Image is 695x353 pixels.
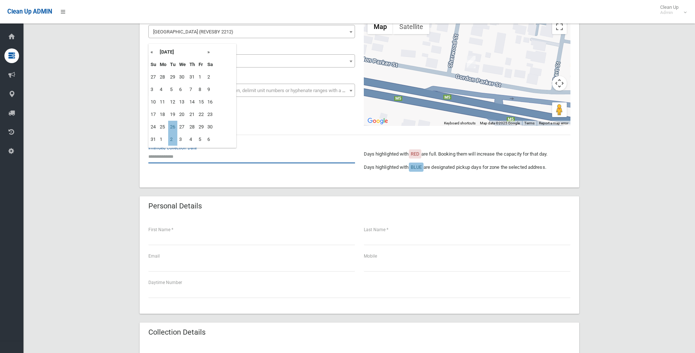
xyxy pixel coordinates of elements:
button: Drag Pegman onto the map to open Street View [552,102,567,117]
td: 6 [177,83,188,96]
span: Clean Up [657,4,686,15]
th: We [177,58,188,71]
td: 25 [158,121,168,133]
button: Map camera controls [552,76,567,91]
p: Days highlighted with are designated pickup days for zone the selected address. [364,163,570,172]
td: 1 [197,71,206,83]
td: 12 [168,96,177,108]
td: 5 [197,133,206,146]
button: Toggle fullscreen view [552,19,567,34]
th: » [206,46,215,58]
span: BLUE [411,164,422,170]
th: Mo [158,58,168,71]
td: 6 [206,133,215,146]
td: 3 [149,83,158,96]
td: 2 [168,133,177,146]
td: 29 [197,121,206,133]
td: 21 [188,108,197,121]
td: 5 [168,83,177,96]
td: 29 [168,71,177,83]
td: 13 [177,96,188,108]
td: 24 [149,121,158,133]
td: 17 [149,108,158,121]
td: 30 [177,71,188,83]
td: 10 [149,96,158,108]
td: 16 [206,96,215,108]
th: Th [188,58,197,71]
td: 8 [197,83,206,96]
span: Clean Up ADMIN [7,8,52,15]
button: Show satellite imagery [393,19,429,34]
th: Tu [168,58,177,71]
td: 3 [177,133,188,146]
span: 25 [148,54,355,68]
td: 23 [206,108,215,121]
td: 18 [158,108,168,121]
td: 31 [149,133,158,146]
td: 27 [149,71,158,83]
td: 20 [177,108,188,121]
td: 2 [206,71,215,83]
p: Days highlighted with are full. Booking them will increase the capacity for that day. [364,150,570,159]
td: 4 [188,133,197,146]
td: 1 [158,133,168,146]
td: 26 [168,121,177,133]
a: Open this area in Google Maps (opens a new window) [366,116,390,126]
div: 25 Sherwood Street, REVESBY NSW 2212 [467,56,476,68]
th: Fr [197,58,206,71]
span: Map data ©2025 Google [480,121,520,125]
td: 14 [188,96,197,108]
a: Report a map error [539,121,568,125]
td: 31 [188,71,197,83]
td: 28 [158,71,168,83]
td: 22 [197,108,206,121]
td: 4 [158,83,168,96]
span: Select the unit number from the dropdown, delimit unit numbers or hyphenate ranges with a comma [153,88,358,93]
span: Sherwood Street (REVESBY 2212) [148,25,355,38]
header: Collection Details [140,325,214,339]
th: [DATE] [158,46,206,58]
td: 27 [177,121,188,133]
th: « [149,46,158,58]
td: 28 [188,121,197,133]
td: 11 [158,96,168,108]
img: Google [366,116,390,126]
span: RED [411,151,419,157]
td: 7 [188,83,197,96]
td: 19 [168,108,177,121]
th: Sa [206,58,215,71]
header: Personal Details [140,199,211,213]
span: 25 [150,56,353,66]
a: Terms [524,121,535,125]
td: 30 [206,121,215,133]
button: Show street map [367,19,393,34]
th: Su [149,58,158,71]
td: 15 [197,96,206,108]
small: Admin [660,10,679,15]
span: Sherwood Street (REVESBY 2212) [150,27,353,37]
button: Keyboard shortcuts [444,121,476,126]
td: 9 [206,83,215,96]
